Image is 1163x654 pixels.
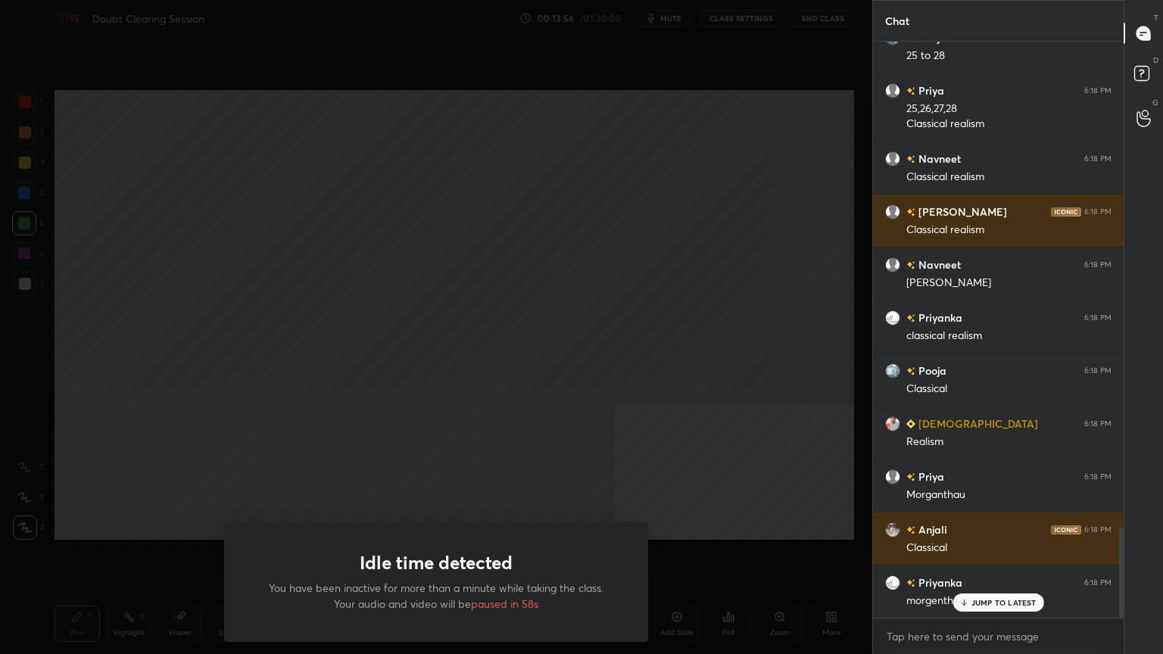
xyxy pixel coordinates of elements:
[1153,54,1158,66] p: D
[873,42,1124,618] div: grid
[471,596,538,611] span: paused in 58s
[360,552,513,574] h1: Idle time detected
[1152,97,1158,108] p: G
[873,1,921,41] p: Chat
[971,598,1037,607] p: JUMP TO LATEST
[1154,12,1158,23] p: T
[260,580,612,612] p: You have been inactive for more than a minute while taking the class. Your audio and video will be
